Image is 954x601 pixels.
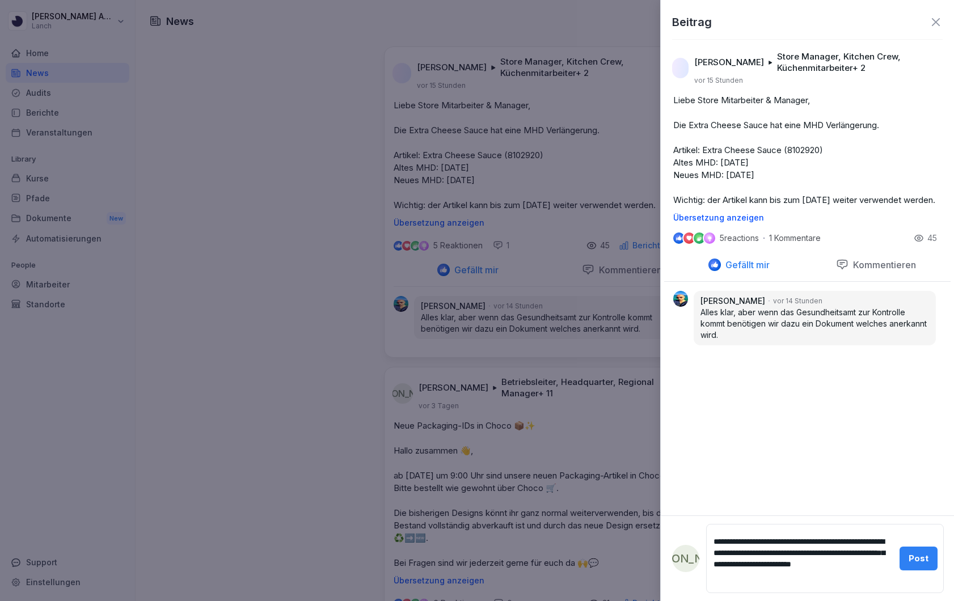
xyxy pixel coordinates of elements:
p: 5 reactions [720,234,759,243]
div: [PERSON_NAME] [672,545,699,572]
p: Übersetzung anzeigen [673,213,942,222]
p: [PERSON_NAME] [694,57,764,68]
p: 1 Kommentare [769,234,831,243]
img: hzqz3zo5qa3zxyxaqjiqoiqn.png [673,291,688,307]
p: Gefällt mir [721,259,770,270]
button: Post [900,547,938,570]
img: t11hid2jppelx39d7ll7vo2q.png [672,58,689,78]
p: [PERSON_NAME] [700,295,765,307]
div: Post [909,552,928,565]
p: vor 14 Stunden [773,296,822,306]
p: Beitrag [672,14,712,31]
p: 45 [927,232,937,244]
p: Kommentieren [849,259,916,270]
p: Liebe Store Mitarbeiter & Manager, Die Extra Cheese Sauce hat eine MHD Verlängerung. Artikel: Ext... [673,94,942,206]
p: Alles klar, aber wenn das Gesundheitsamt zur Kontrolle kommt benötigen wir dazu ein Dokument welc... [700,307,929,341]
p: Store Manager, Kitchen Crew, Küchenmitarbeiter + 2 [777,51,937,74]
p: vor 15 Stunden [694,76,743,85]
